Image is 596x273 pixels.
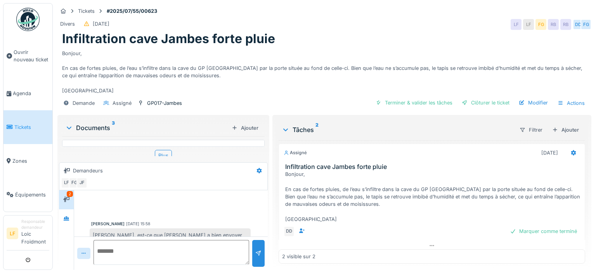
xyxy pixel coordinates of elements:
[3,144,52,178] a: Zones
[372,97,456,108] div: Terminer & valider les tâches
[3,110,52,144] a: Tickets
[14,49,49,63] span: Ouvrir nouveau ticket
[7,219,49,250] a: LF Responsable demandeurLoic Froidmont
[459,97,513,108] div: Clôturer le ticket
[284,226,295,237] div: DD
[155,150,172,161] div: Plus
[285,163,582,170] h3: Infiltration cave Jambes forte pluie
[76,177,87,188] div: JF
[549,125,582,135] div: Ajouter
[61,177,72,188] div: LF
[14,123,49,131] span: Tickets
[62,31,275,46] h1: Infiltration cave Jambes forte pluie
[3,35,52,77] a: Ouvrir nouveau ticket
[284,150,307,156] div: Assigné
[78,7,95,15] div: Tickets
[21,219,49,249] li: Loic Froidmont
[90,228,251,257] div: [PERSON_NAME], est-ce que [PERSON_NAME] a bien envoyer quelqu'un la semaine dernière pour résoudr...
[112,123,115,132] sup: 3
[560,19,571,30] div: RB
[523,19,534,30] div: LF
[507,226,580,236] div: Marquer comme terminé
[126,221,150,227] div: [DATE] 15:58
[315,125,319,134] sup: 2
[60,20,75,28] div: Divers
[548,19,559,30] div: RB
[73,167,103,174] div: Demandeurs
[93,20,109,28] div: [DATE]
[69,177,80,188] div: FG
[511,19,521,30] div: LF
[12,157,49,165] span: Zones
[62,47,587,94] div: Bonjour, En cas de fortes pluies, de l’eau s’infiltre dans la cave du GP [GEOGRAPHIC_DATA] par la...
[3,77,52,110] a: Agenda
[541,149,558,156] div: [DATE]
[21,219,49,231] div: Responsable demandeur
[15,191,49,198] span: Équipements
[573,19,584,30] div: DD
[147,99,182,107] div: GP017-Jambes
[282,253,315,260] div: 2 visible sur 2
[13,90,49,97] span: Agenda
[535,19,546,30] div: FG
[554,97,588,109] div: Actions
[113,99,132,107] div: Assigné
[65,123,229,132] div: Documents
[67,191,73,197] div: 2
[73,99,95,107] div: Demande
[16,8,40,31] img: Badge_color-CXgf-gQk.svg
[580,19,591,30] div: FG
[7,228,18,239] li: LF
[285,170,582,223] div: Bonjour, En cas de fortes pluies, de l’eau s’infiltre dans la cave du GP [GEOGRAPHIC_DATA] par la...
[282,125,513,134] div: Tâches
[91,221,125,227] div: [PERSON_NAME]
[229,123,262,133] div: Ajouter
[104,7,160,15] strong: #2025/07/55/00623
[516,124,546,136] div: Filtrer
[516,97,551,108] div: Modifier
[3,178,52,212] a: Équipements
